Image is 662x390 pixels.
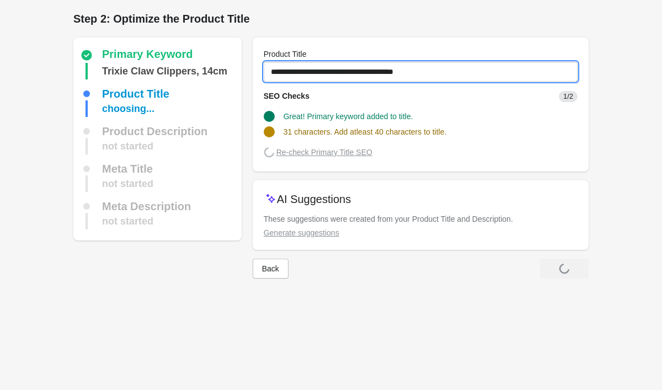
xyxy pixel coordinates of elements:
div: Trixie Claw Clippers, 14cm [102,63,227,79]
div: Product Description [102,126,207,137]
span: 31 characters. Add atleast 40 characters to title. [284,127,447,136]
span: Great! Primary keyword added to title. [284,112,413,121]
div: Meta Title [102,163,153,174]
span: 1/2 [559,91,578,102]
label: Product Title [264,49,307,60]
button: Back [253,259,289,279]
p: AI Suggestions [277,191,351,207]
div: Meta Description [102,201,191,212]
div: not started [102,138,153,154]
div: Back [262,264,279,273]
div: not started [102,213,153,229]
div: Product Title [102,88,169,99]
h1: Step 2: Optimize the Product Title [73,11,589,26]
span: These suggestions were created from your Product Title and Description. [264,215,513,223]
span: SEO Checks [264,92,309,100]
div: not started [102,175,153,192]
div: choosing... [102,100,154,117]
div: Primary Keyword [102,49,193,62]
